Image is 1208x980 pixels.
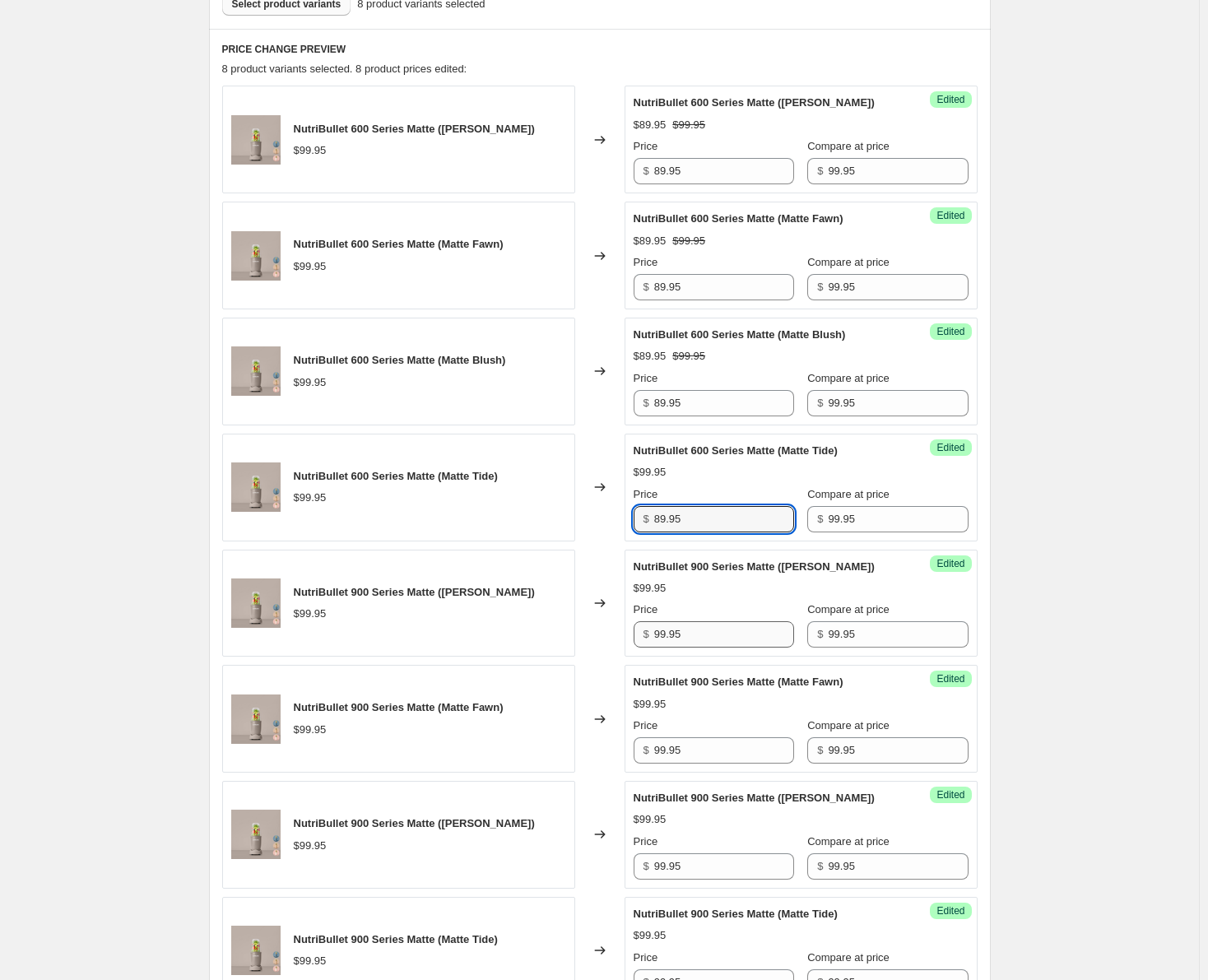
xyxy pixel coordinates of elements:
div: $89.95 [634,117,667,133]
span: NutriBullet 600 Series Matte (Matte Tide) [634,444,838,457]
div: $99.95 [634,580,667,597]
span: $ [817,860,823,872]
span: NutriBullet 900 Series Matte (Matte Tide) [634,908,838,920]
span: NutriBullet 600 Series Matte ([PERSON_NAME]) [294,123,535,135]
span: 8 product variants selected. 8 product prices edited: [222,63,467,75]
img: MattesFamilyShotAU_80x.png [231,694,281,744]
span: Price [634,372,658,384]
div: $99.95 [294,258,327,275]
span: $ [817,744,823,756]
span: Price [634,256,658,268]
span: Edited [936,209,964,222]
span: $ [817,628,823,640]
div: $89.95 [634,348,667,365]
div: $99.95 [634,927,667,944]
strike: $99.95 [672,348,705,365]
span: Compare at price [807,140,890,152]
span: NutriBullet 600 Series Matte ([PERSON_NAME]) [634,96,875,109]
span: Price [634,719,658,732]
span: Compare at price [807,488,890,500]
span: NutriBullet 600 Series Matte (Matte Blush) [294,354,506,366]
span: $ [643,165,649,177]
span: NutriBullet 900 Series Matte ([PERSON_NAME]) [294,586,535,598]
span: NutriBullet 600 Series Matte (Matte Tide) [294,470,498,482]
span: $ [643,513,649,525]
span: NutriBullet 900 Series Matte ([PERSON_NAME]) [294,817,535,829]
span: Price [634,488,658,500]
img: MattesFamilyShotAU_80x.png [231,462,281,512]
span: NutriBullet 600 Series Matte (Matte Blush) [634,328,846,341]
span: $ [643,281,649,293]
span: $ [643,628,649,640]
span: Compare at price [807,372,890,384]
div: $99.95 [294,374,327,391]
div: $99.95 [294,838,327,854]
span: Price [634,951,658,964]
span: $ [643,744,649,756]
span: NutriBullet 600 Series Matte (Matte Fawn) [294,238,504,250]
div: $99.95 [634,696,667,713]
span: Compare at price [807,256,890,268]
span: Price [634,140,658,152]
span: Edited [936,672,964,685]
span: Price [634,835,658,848]
img: MattesFamilyShotAU_80x.png [231,578,281,628]
div: $99.95 [294,142,327,159]
strike: $99.95 [672,117,705,133]
img: MattesFamilyShotAU_80x.png [231,231,281,281]
span: Edited [936,788,964,801]
span: $ [817,165,823,177]
img: MattesFamilyShotAU_80x.png [231,346,281,396]
span: $ [817,281,823,293]
img: MattesFamilyShotAU_80x.png [231,115,281,165]
div: $99.95 [294,490,327,506]
div: $99.95 [294,722,327,738]
span: $ [817,513,823,525]
img: MattesFamilyShotAU_80x.png [231,926,281,975]
div: $89.95 [634,233,667,249]
span: NutriBullet 900 Series Matte (Matte Tide) [294,933,498,945]
img: MattesFamilyShotAU_80x.png [231,810,281,859]
span: NutriBullet 900 Series Matte (Matte Fawn) [634,676,843,688]
h6: PRICE CHANGE PREVIEW [222,43,978,56]
span: Edited [936,441,964,454]
span: Edited [936,93,964,106]
span: Edited [936,904,964,917]
div: $99.95 [294,953,327,969]
strike: $99.95 [672,233,705,249]
div: $99.95 [294,606,327,622]
span: NutriBullet 900 Series Matte (Matte Fawn) [294,701,504,713]
span: Compare at price [807,835,890,848]
span: NutriBullet 900 Series Matte ([PERSON_NAME]) [634,560,875,573]
span: $ [643,397,649,409]
span: Compare at price [807,719,890,732]
span: Edited [936,325,964,338]
span: $ [817,397,823,409]
div: $99.95 [634,464,667,481]
span: Compare at price [807,951,890,964]
span: Price [634,603,658,615]
span: $ [643,860,649,872]
span: NutriBullet 600 Series Matte (Matte Fawn) [634,212,843,225]
span: NutriBullet 900 Series Matte ([PERSON_NAME]) [634,792,875,804]
span: Compare at price [807,603,890,615]
div: $99.95 [634,811,667,828]
span: Edited [936,557,964,570]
